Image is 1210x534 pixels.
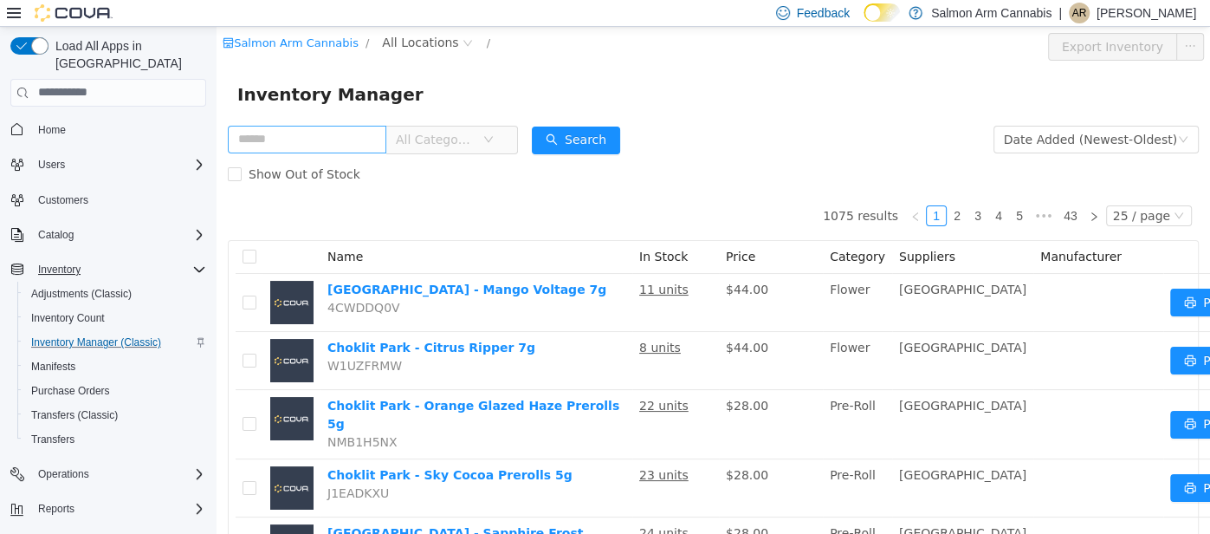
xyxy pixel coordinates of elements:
button: Purchase Orders [17,379,213,403]
span: 4CWDDQ0V [111,274,184,288]
span: Manifests [31,360,75,374]
a: [GEOGRAPHIC_DATA] - Sapphire Frost Prerolls 5g [111,499,366,531]
a: Transfers [24,429,81,450]
li: Previous Page [689,179,709,199]
span: Transfers [31,433,74,446]
a: 43 [842,179,866,199]
span: Purchase Orders [31,384,110,398]
button: icon: ellipsis [960,6,987,34]
button: Inventory Manager (Classic) [17,330,213,355]
a: icon: shopSalmon Arm Cannabis [6,10,142,23]
span: Users [38,158,65,172]
input: Dark Mode [864,3,900,22]
span: / [149,10,152,23]
span: Manifests [24,356,206,377]
a: 5 [793,179,812,199]
a: Choklit Park - Orange Glazed Haze Prerolls 5g [111,372,403,404]
span: Transfers (Classic) [31,408,118,422]
span: W1UZFRMW [111,332,185,346]
span: Inventory Manager (Classic) [31,335,161,349]
a: Inventory Count [24,308,112,329]
span: Home [38,123,66,137]
span: [GEOGRAPHIC_DATA] [683,441,810,455]
li: 43 [841,179,867,199]
button: Transfers (Classic) [17,403,213,427]
button: Reports [31,498,81,519]
li: 1075 results [606,179,682,199]
i: icon: down [961,107,972,120]
img: Choklit Park - Citrus Ripper 7g placeholder [54,312,97,355]
span: $28.00 [509,372,552,386]
button: icon: searchSearch [315,100,404,127]
a: 4 [773,179,792,199]
li: 4 [772,179,793,199]
li: 2 [730,179,751,199]
span: Inventory Manager (Classic) [24,332,206,353]
span: $28.00 [509,499,552,513]
td: Pre-Roll [606,433,676,491]
a: Customers [31,190,95,211]
a: [GEOGRAPHIC_DATA] - Mango Voltage 7g [111,256,390,270]
button: Users [31,154,72,175]
button: Inventory Count [17,306,213,330]
button: Transfers [17,427,213,452]
span: Transfers [24,429,206,450]
span: Suppliers [683,223,739,237]
li: Next 5 Pages [813,179,841,199]
button: Customers [3,187,213,212]
button: Inventory [3,257,213,282]
span: J1EADKXU [111,459,172,473]
button: Home [3,117,213,142]
span: Catalog [31,225,206,245]
li: 5 [793,179,813,199]
i: icon: shop [6,10,17,22]
span: Price [509,223,539,237]
i: icon: left [694,185,704,195]
span: Adjustments (Classic) [24,283,206,304]
span: [GEOGRAPHIC_DATA] [683,256,810,270]
a: Transfers (Classic) [24,405,125,426]
p: Salmon Arm Cannabis [931,3,1051,23]
span: [GEOGRAPHIC_DATA] [683,372,810,386]
span: Customers [38,193,88,207]
span: In Stock [423,223,471,237]
span: Manufacturer [824,223,905,237]
a: Inventory Manager (Classic) [24,332,168,353]
span: Dark Mode [864,22,864,23]
span: Inventory [31,259,206,280]
div: 25 / page [896,179,954,199]
button: Operations [31,464,96,485]
u: 11 units [423,256,472,270]
i: icon: down [267,107,277,120]
span: [GEOGRAPHIC_DATA] [683,499,810,513]
a: 2 [731,179,750,199]
li: Next Page [867,179,888,199]
u: 23 units [423,441,472,455]
a: 3 [752,179,771,199]
img: Cova [35,4,113,22]
u: 8 units [423,314,464,328]
u: 24 units [423,499,472,513]
i: icon: down [957,184,967,196]
td: Pre-Roll [606,363,676,433]
button: Operations [3,462,213,486]
button: Catalog [31,225,81,245]
button: Inventory [31,259,87,280]
a: 1 [710,179,729,199]
span: NMB1H5NX [111,408,181,422]
span: Operations [31,464,206,485]
div: Date Added (Newest-Oldest) [787,100,961,126]
span: [GEOGRAPHIC_DATA] [683,314,810,328]
span: ••• [813,179,841,199]
img: Choklit Park - Mango Voltage 7g placeholder [54,254,97,297]
span: Operations [38,467,89,481]
span: Customers [31,189,206,211]
td: Flower [606,247,676,305]
span: Name [111,223,146,237]
button: Manifests [17,355,213,379]
button: icon: printerPrint Labels [954,320,1071,348]
i: icon: right [872,185,883,195]
span: Transfers (Classic) [24,405,206,426]
span: Users [31,154,206,175]
button: Adjustments (Classic) [17,282,213,306]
